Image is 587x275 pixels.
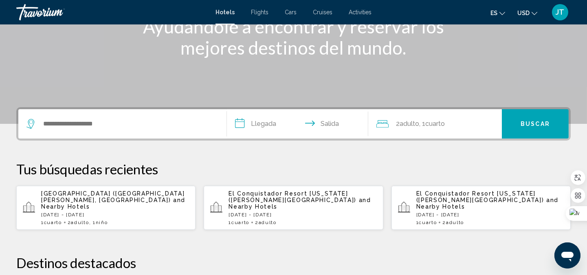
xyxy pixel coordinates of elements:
[229,197,371,210] span: and Nearby Hotels
[368,109,502,139] button: Travelers: 2 adults, 0 children
[550,4,571,21] button: User Menu
[16,185,196,230] button: [GEOGRAPHIC_DATA] ([GEOGRAPHIC_DATA][PERSON_NAME], [GEOGRAPHIC_DATA]) and Nearby Hotels[DATE] - [...
[44,220,62,225] span: Cuarto
[204,185,383,230] button: El Conquistador Resort [US_STATE] ([PERSON_NAME][GEOGRAPHIC_DATA]) and Nearby Hotels[DATE] - [DAT...
[41,220,62,225] span: 1
[16,255,571,271] h2: Destinos destacados
[285,9,297,15] a: Cars
[556,8,565,16] span: JT
[229,212,376,218] p: [DATE] - [DATE]
[16,161,571,177] p: Tus búsquedas recientes
[416,212,564,218] p: [DATE] - [DATE]
[446,220,464,225] span: Adulto
[255,220,277,225] span: 2
[396,118,419,130] span: 2
[391,185,571,230] button: El Conquistador Resort [US_STATE] ([PERSON_NAME][GEOGRAPHIC_DATA]) and Nearby Hotels[DATE] - [DAT...
[141,16,446,58] h1: Ayudándole a encontrar y reservar los mejores destinos del mundo.
[521,121,550,128] span: Buscar
[89,220,108,225] span: , 1
[416,220,437,225] span: 1
[71,220,89,225] span: Adulto
[554,242,580,268] iframe: Botón para iniciar la ventana de mensajería
[517,10,530,16] span: USD
[68,220,89,225] span: 2
[425,120,445,128] span: Cuarto
[419,220,437,225] span: Cuarto
[416,190,544,203] span: El Conquistador Resort [US_STATE] ([PERSON_NAME][GEOGRAPHIC_DATA])
[229,190,356,203] span: El Conquistador Resort [US_STATE] ([PERSON_NAME][GEOGRAPHIC_DATA])
[41,212,189,218] p: [DATE] - [DATE]
[41,190,185,203] span: [GEOGRAPHIC_DATA] ([GEOGRAPHIC_DATA][PERSON_NAME], [GEOGRAPHIC_DATA])
[442,220,464,225] span: 2
[96,220,108,225] span: Niño
[313,9,332,15] a: Cruises
[227,109,369,139] button: Check in and out dates
[251,9,268,15] a: Flights
[400,120,419,128] span: Adulto
[215,9,235,15] a: Hotels
[517,7,537,19] button: Change currency
[229,220,249,225] span: 1
[419,118,445,130] span: , 1
[16,4,207,20] a: Travorium
[490,10,497,16] span: es
[502,109,569,139] button: Buscar
[41,197,185,210] span: and Nearby Hotels
[231,220,249,225] span: Cuarto
[259,220,277,225] span: Adulto
[18,109,569,139] div: Search widget
[490,7,505,19] button: Change language
[416,197,559,210] span: and Nearby Hotels
[349,9,372,15] a: Activities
